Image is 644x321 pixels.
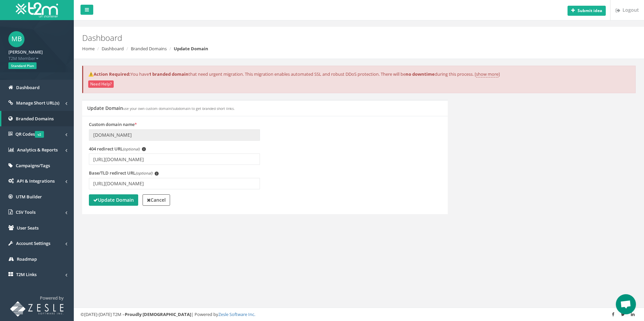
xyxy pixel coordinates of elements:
label: 404 redirect URL [89,146,146,152]
button: Submit idea [568,6,606,16]
b: Submit idea [578,8,602,13]
span: Branded Domains [16,116,54,122]
span: Analytics & Reports [17,147,58,153]
span: T2M Member [8,55,65,62]
a: [PERSON_NAME] T2M Member [8,47,65,61]
a: Home [82,46,95,52]
div: ©[DATE]-[DATE] T2M – | Powered by [80,311,637,318]
img: T2M URL Shortener powered by Zesle Software Inc. [10,301,64,317]
label: Base/TLD redirect URL [89,170,159,176]
span: i [155,172,159,176]
span: Account Settings [16,240,50,246]
span: Powered by [40,295,64,301]
strong: Proudly [DEMOGRAPHIC_DATA] [125,311,191,317]
span: Roadmap [17,256,37,262]
a: show more [476,71,498,77]
span: API & Integrations [17,178,55,184]
em: (optional) [123,146,140,151]
input: Enter domain name [89,129,260,141]
span: v2 [35,131,44,138]
input: Enter 404 redirect URL [89,153,260,165]
span: MB [8,31,24,47]
strong: ⚠️Action Required: [88,71,130,77]
a: Open chat [616,294,636,314]
strong: [PERSON_NAME] [8,49,43,55]
span: User Seats [17,225,39,231]
input: Enter TLD redirect URL [89,178,260,189]
em: (optional) [136,171,152,176]
strong: no downtime [406,71,435,77]
span: T2M Links [16,271,37,277]
span: CSV Tools [16,209,36,215]
strong: Update Domain [174,46,208,52]
span: i [142,147,146,151]
span: Manage Short URL(s) [16,100,59,106]
span: Dashboard [16,84,40,90]
span: QR Codes [15,131,44,137]
label: Custom domain name [89,121,137,128]
small: use your own custom domain/subdomain to get branded short links. [123,106,235,111]
span: Standard Plan [8,62,37,69]
a: Dashboard [102,46,124,52]
a: Cancel [143,194,170,206]
strong: 1 branded domain [149,71,189,77]
h2: Dashboard [82,34,542,42]
button: Need Help? [88,80,114,88]
strong: Update Domain [93,197,134,203]
h5: Update Domain [87,106,235,111]
button: Update Domain [89,194,138,206]
span: Campaigns/Tags [16,163,50,169]
p: You have that need urgent migration. This migration enables automated SSL and robust DDoS protect... [88,71,630,77]
strong: Cancel [147,197,166,203]
img: T2M [16,2,58,17]
a: Branded Domains [131,46,167,52]
a: Zesle Software Inc. [218,311,255,317]
span: UTM Builder [16,194,42,200]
